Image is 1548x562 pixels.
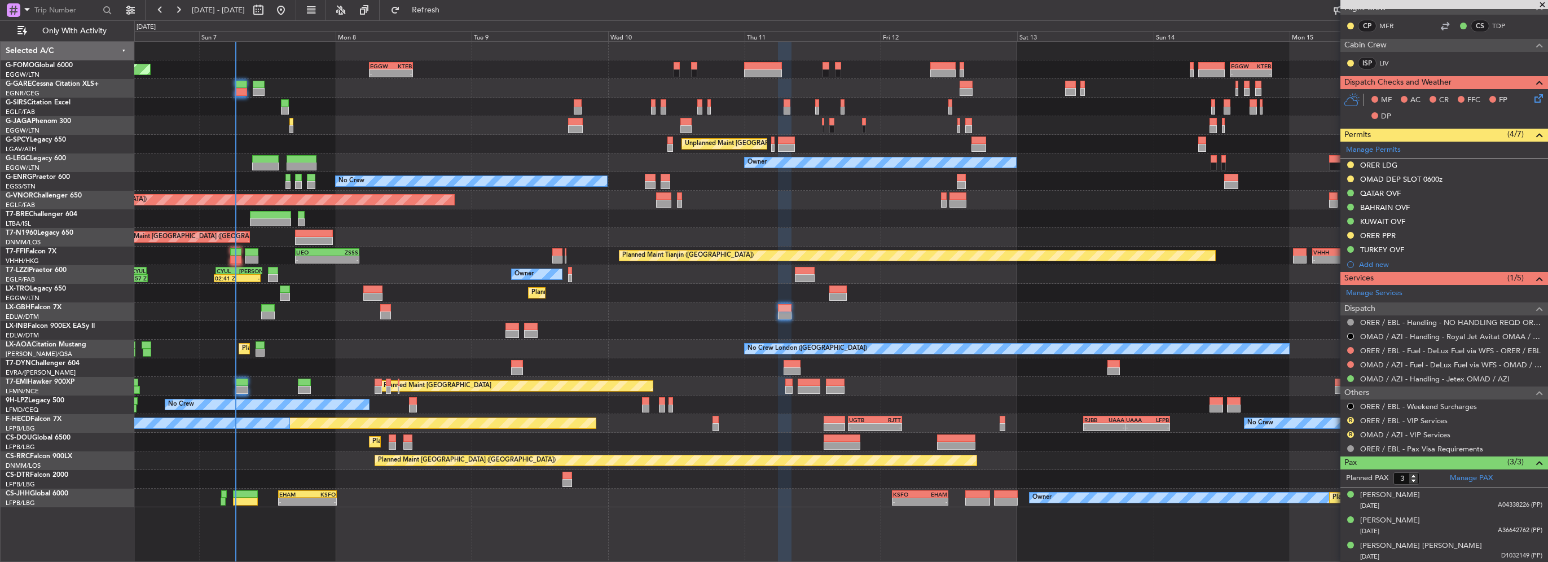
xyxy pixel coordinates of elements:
[747,154,767,171] div: Owner
[1360,160,1397,170] div: ORER LDG
[1126,424,1147,431] div: -
[6,155,30,162] span: G-LEGC
[307,498,336,505] div: -
[1290,31,1426,41] div: Mon 15
[6,490,68,497] a: CS-JHHGlobal 6000
[1247,415,1273,432] div: No Crew
[1360,490,1420,501] div: [PERSON_NAME]
[6,434,71,441] a: CS-DOUGlobal 6500
[1359,260,1542,269] div: Add new
[6,81,32,87] span: G-GARE
[6,257,39,265] a: VHHH/HKG
[531,284,605,301] div: Planned Maint Dusseldorf
[875,416,901,423] div: RJTT
[215,275,237,282] div: 02:41 Z
[242,340,420,357] div: Planned Maint [GEOGRAPHIC_DATA] ([GEOGRAPHIC_DATA])
[6,99,27,106] span: G-SIRS
[6,499,35,507] a: LFPB/LBG
[608,31,745,41] div: Wed 10
[1347,431,1354,438] button: R
[6,108,35,116] a: EGLF/FAB
[1335,256,1357,263] div: -
[472,31,608,41] div: Tue 9
[6,406,38,414] a: LFMD/CEQ
[124,267,145,274] div: CYUL
[1360,318,1542,327] a: ORER / EBL - Handling - NO HANDLING REQD ORER/EBL
[6,230,73,236] a: T7-N1960Legacy 650
[6,472,30,478] span: CS-DTR
[6,192,82,199] a: G-VNORChallenger 650
[6,211,29,218] span: T7-BRE
[1498,500,1542,510] span: A04338226 (PP)
[1344,76,1452,89] span: Dispatch Checks and Weather
[6,443,35,451] a: LFPB/LBG
[402,6,450,14] span: Refresh
[199,31,336,41] div: Sun 7
[1360,360,1542,370] a: OMAD / AZI - Fuel - DeLux Fuel via WFS - OMAD / AZI
[1313,249,1335,256] div: VHHH
[391,70,412,77] div: -
[6,453,72,460] a: CS-RRCFalcon 900LX
[6,379,74,385] a: T7-EMIHawker 900XP
[34,2,99,19] input: Trip Number
[1147,424,1169,431] div: -
[370,63,391,69] div: EGGW
[1360,430,1450,440] a: OMAD / AZI - VIP Services
[1231,63,1251,69] div: EGGW
[1344,39,1387,52] span: Cabin Crew
[849,424,875,431] div: -
[1335,249,1357,256] div: UTAK
[1360,502,1379,510] span: [DATE]
[6,219,31,228] a: LTBA/ISL
[1346,288,1402,299] a: Manage Services
[6,490,30,497] span: CS-JHH
[391,63,412,69] div: KTEB
[327,249,358,256] div: ZSSS
[1084,424,1105,431] div: -
[238,275,260,282] div: -
[1360,203,1410,212] div: BAHRAIN OVF
[1332,489,1510,506] div: Planned Maint [GEOGRAPHIC_DATA] ([GEOGRAPHIC_DATA])
[622,247,754,264] div: Planned Maint Tianjin ([GEOGRAPHIC_DATA])
[6,331,39,340] a: EDLW/DTM
[6,164,39,172] a: EGGW/LTN
[6,286,30,292] span: LX-TRO
[217,267,239,274] div: CYUL
[6,453,30,460] span: CS-RRC
[192,5,245,15] span: [DATE] - [DATE]
[327,256,358,263] div: -
[6,286,66,292] a: LX-TROLegacy 650
[6,424,35,433] a: LFPB/LBG
[685,135,868,152] div: Unplanned Maint [GEOGRAPHIC_DATA] ([PERSON_NAME] Intl)
[6,137,30,143] span: G-SPCY
[1344,387,1369,399] span: Others
[6,480,35,489] a: LFPB/LBG
[1346,473,1388,484] label: Planned PAX
[1104,424,1124,431] div: -
[385,1,453,19] button: Refresh
[1154,31,1290,41] div: Sun 14
[6,341,86,348] a: LX-AOACitation Mustang
[1381,111,1391,122] span: DP
[1360,245,1404,254] div: TURKEY OVF
[6,89,39,98] a: EGNR/CEG
[1251,63,1271,69] div: KTEB
[1471,20,1489,32] div: CS
[6,462,41,470] a: DNMM/LOS
[6,416,61,423] a: F-HECDFalcon 7X
[1360,444,1483,454] a: ORER / EBL - Pax Visa Requirements
[1017,31,1154,41] div: Sat 13
[101,229,287,245] div: Unplanned Maint [GEOGRAPHIC_DATA] ([GEOGRAPHIC_DATA])
[6,397,28,404] span: 9H-LPZ
[1379,58,1405,68] a: LIV
[6,304,61,311] a: LX-GBHFalcon 7X
[6,472,68,478] a: CS-DTRFalcon 2000
[6,62,34,69] span: G-FOMO
[6,341,32,348] span: LX-AOA
[6,275,35,284] a: EGLF/FAB
[6,238,41,247] a: DNMM/LOS
[6,230,37,236] span: T7-N1960
[849,416,875,423] div: UGTB
[1360,402,1477,411] a: ORER / EBL - Weekend Surcharges
[6,81,99,87] a: G-GARECessna Citation XLS+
